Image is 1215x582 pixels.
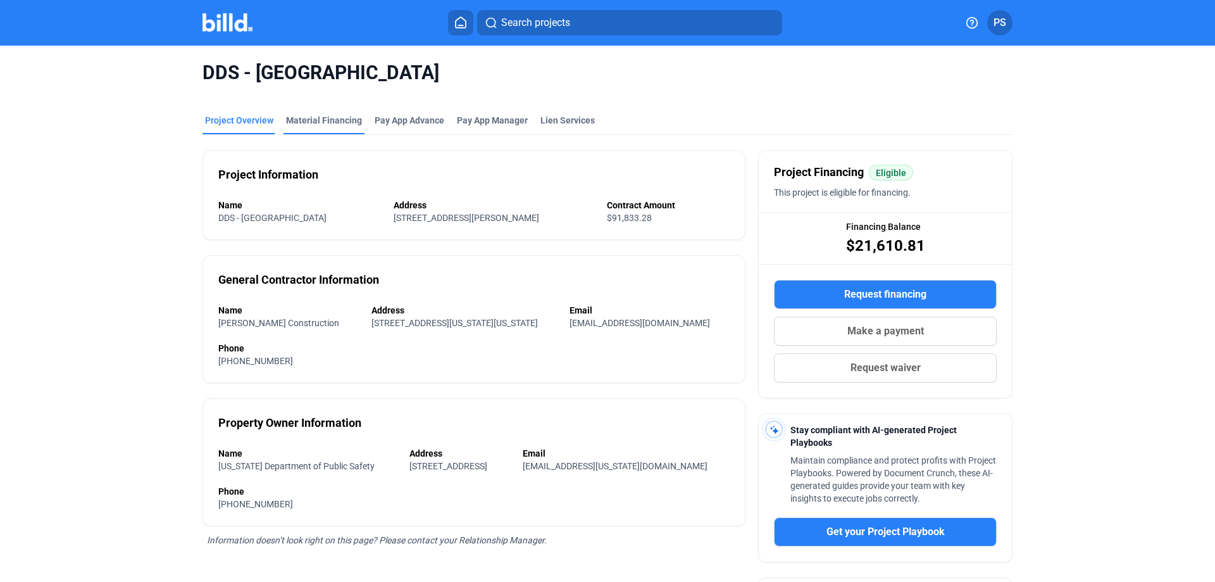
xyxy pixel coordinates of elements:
[394,199,594,212] div: Address
[375,114,444,127] div: Pay App Advance
[409,461,487,471] span: [STREET_ADDRESS]
[987,10,1012,35] button: PS
[774,187,911,198] span: This project is eligible for financing.
[826,524,945,540] span: Get your Project Playbook
[790,455,996,503] span: Maintain compliance and protect profits with Project Playbooks. Powered by Document Crunch, these...
[774,353,997,383] button: Request waiver
[218,304,359,317] div: Name
[869,165,913,180] mat-chip: Eligible
[607,199,730,212] div: Contract Amount
[850,360,921,376] span: Request waiver
[218,461,375,471] span: [US_STATE] Department of Public Safety
[371,318,538,328] span: [STREET_ADDRESS][US_STATE][US_STATE]
[371,304,558,317] div: Address
[774,517,997,547] button: Get your Project Playbook
[205,114,273,127] div: Project Overview
[218,271,379,289] div: General Contractor Information
[218,414,361,432] div: Property Owner Information
[774,163,864,181] span: Project Financing
[501,15,570,30] span: Search projects
[847,324,924,339] span: Make a payment
[457,114,528,127] span: Pay App Manager
[218,485,730,498] div: Phone
[540,114,595,127] div: Lien Services
[846,236,925,256] span: $21,610.81
[844,287,926,302] span: Request financing
[477,10,782,35] button: Search projects
[394,213,539,223] span: [STREET_ADDRESS][PERSON_NAME]
[202,13,252,32] img: Billd Company Logo
[523,447,730,460] div: Email
[218,166,318,184] div: Project Information
[207,535,547,545] span: Information doesn’t look right on this page? Please contact your Relationship Manager.
[523,461,707,471] span: [EMAIL_ADDRESS][US_STATE][DOMAIN_NAME]
[218,199,381,212] div: Name
[218,213,327,223] span: DDS - [GEOGRAPHIC_DATA]
[790,425,957,448] span: Stay compliant with AI-generated Project Playbooks
[774,317,997,346] button: Make a payment
[570,318,710,328] span: [EMAIL_ADDRESS][DOMAIN_NAME]
[218,342,730,355] div: Phone
[846,220,921,233] span: Financing Balance
[607,213,652,223] span: $91,833.28
[286,114,362,127] div: Material Financing
[218,356,293,366] span: [PHONE_NUMBER]
[774,280,997,309] button: Request financing
[218,318,339,328] span: [PERSON_NAME] Construction
[409,447,509,460] div: Address
[202,61,1012,85] span: DDS - [GEOGRAPHIC_DATA]
[218,447,397,460] div: Name
[570,304,730,317] div: Email
[994,15,1006,30] span: PS
[218,499,293,509] span: [PHONE_NUMBER]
